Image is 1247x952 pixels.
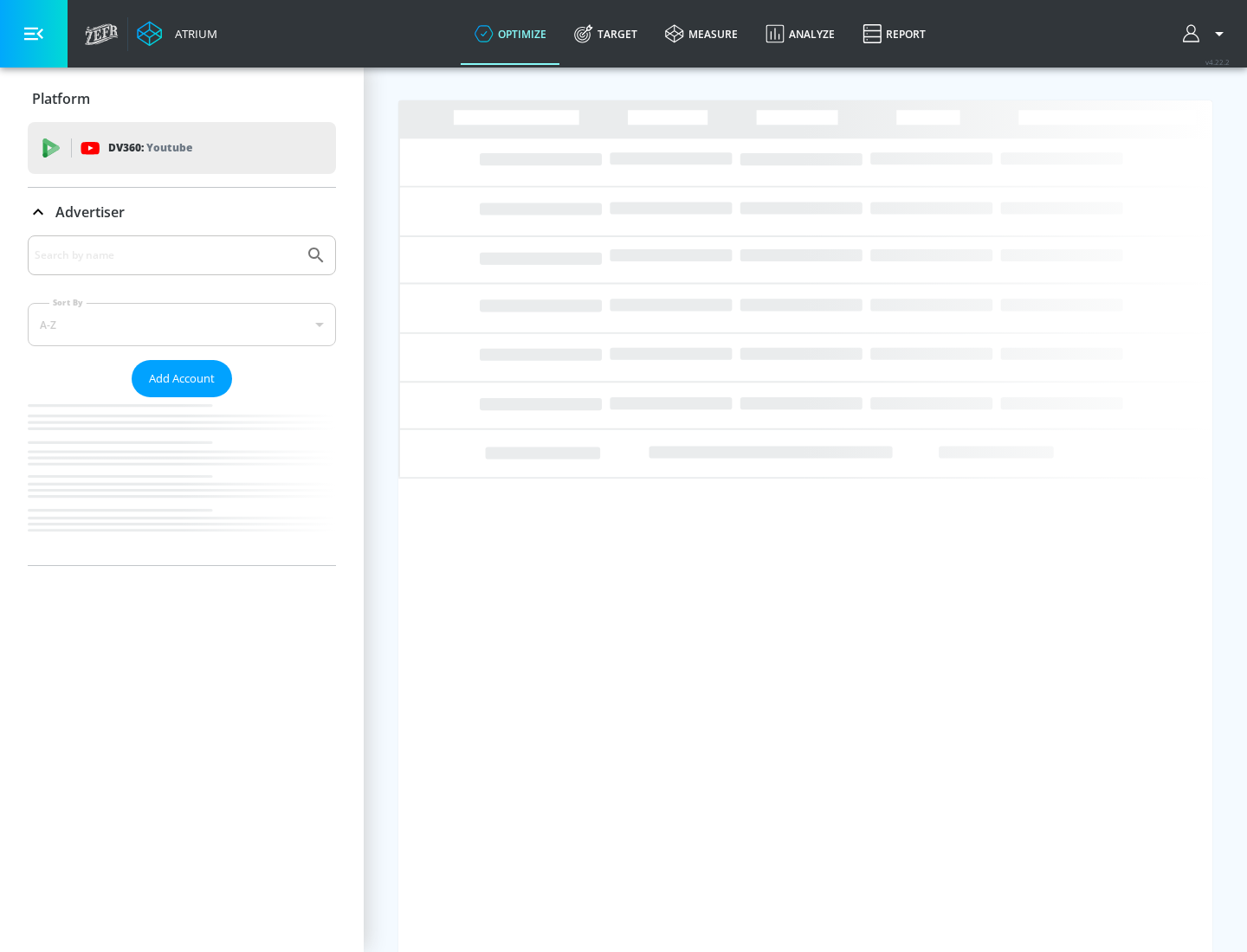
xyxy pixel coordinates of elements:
[28,188,336,236] div: Advertiser
[651,3,752,65] a: measure
[108,138,192,158] p: DV360:
[32,89,90,108] p: Platform
[461,3,560,65] a: optimize
[28,303,336,346] div: A-Z
[28,235,336,565] div: Advertiser
[168,26,217,42] div: Atrium
[49,297,87,308] label: Sort By
[28,74,336,123] div: Platform
[849,3,940,65] a: Report
[132,360,232,397] button: Add Account
[560,3,651,65] a: Target
[55,203,125,222] p: Advertiser
[28,122,336,174] div: DV360: Youtube
[149,369,215,389] span: Add Account
[752,3,849,65] a: Analyze
[137,21,217,47] a: Atrium
[35,244,297,267] input: Search by name
[146,138,192,157] p: Youtube
[28,397,336,565] nav: list of Advertiser
[1205,57,1230,67] span: v 4.22.2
